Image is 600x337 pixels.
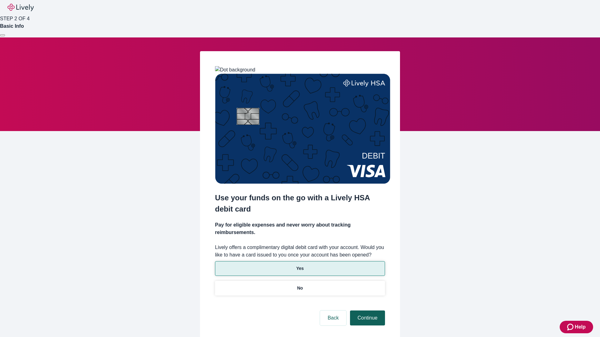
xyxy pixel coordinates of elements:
[7,4,34,11] img: Lively
[215,74,390,184] img: Debit card
[320,310,346,325] button: Back
[297,285,303,291] p: No
[575,323,586,331] span: Help
[215,261,385,276] button: Yes
[215,221,385,236] h4: Pay for eligible expenses and never worry about tracking reimbursements.
[215,281,385,295] button: No
[215,192,385,215] h2: Use your funds on the go with a Lively HSA debit card
[567,323,575,331] svg: Zendesk support icon
[296,265,304,272] p: Yes
[350,310,385,325] button: Continue
[215,244,385,259] label: Lively offers a complimentary digital debit card with your account. Would you like to have a card...
[560,321,593,333] button: Zendesk support iconHelp
[215,66,255,74] img: Dot background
